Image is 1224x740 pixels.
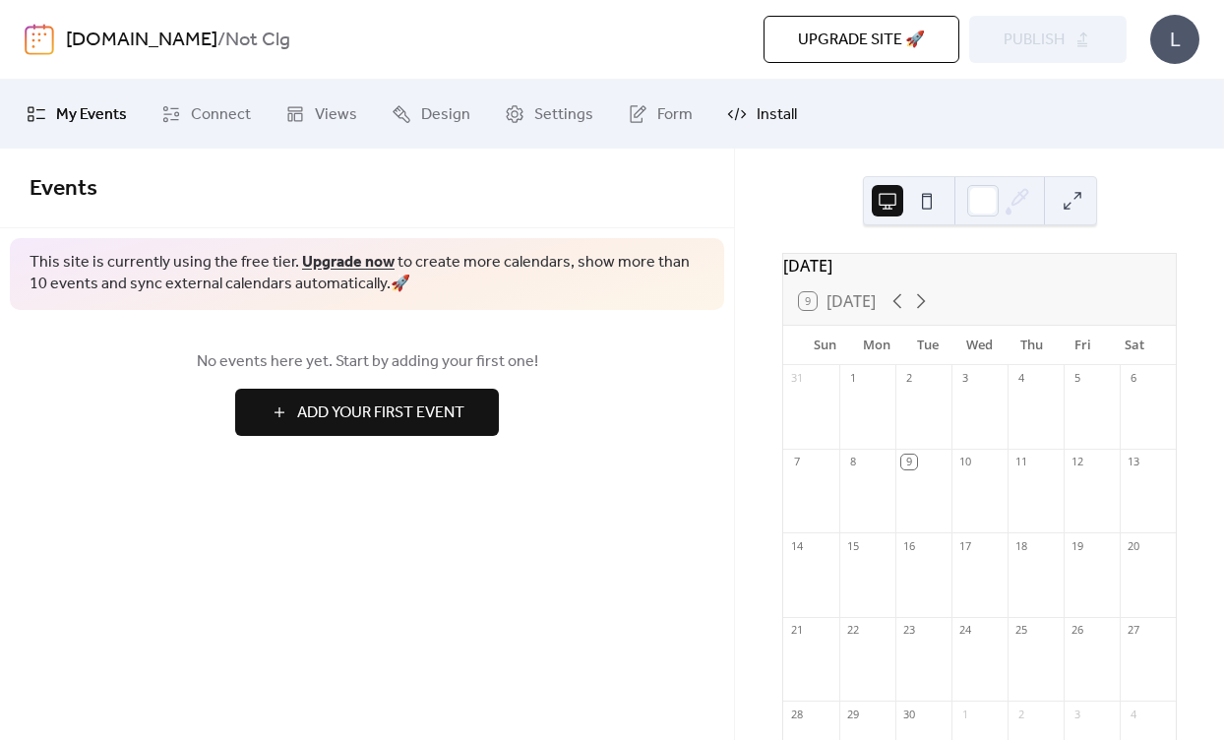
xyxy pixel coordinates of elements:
[1126,371,1140,386] div: 6
[12,88,142,141] a: My Events
[1126,455,1140,469] div: 13
[798,29,925,52] span: Upgrade site 🚀
[534,103,593,127] span: Settings
[845,707,860,721] div: 29
[957,623,972,638] div: 24
[1070,707,1084,721] div: 3
[789,538,804,553] div: 14
[1070,455,1084,469] div: 12
[225,22,290,59] b: Not Clg
[799,326,850,365] div: Sun
[30,252,704,296] span: This site is currently using the free tier. to create more calendars, show more than 10 events an...
[315,103,357,127] span: Views
[789,623,804,638] div: 21
[30,167,97,211] span: Events
[421,103,470,127] span: Design
[297,401,464,425] span: Add Your First Event
[1057,326,1108,365] div: Fri
[901,371,916,386] div: 2
[1070,371,1084,386] div: 5
[377,88,485,141] a: Design
[757,103,797,127] span: Install
[845,371,860,386] div: 1
[957,455,972,469] div: 10
[1070,538,1084,553] div: 19
[901,623,916,638] div: 23
[657,103,693,127] span: Form
[147,88,266,141] a: Connect
[957,538,972,553] div: 17
[1013,371,1028,386] div: 4
[851,326,902,365] div: Mon
[902,326,953,365] div: Tue
[901,538,916,553] div: 16
[789,707,804,721] div: 28
[957,707,972,721] div: 1
[957,371,972,386] div: 3
[30,350,704,374] span: No events here yet. Start by adding your first one!
[845,623,860,638] div: 22
[764,16,959,63] button: Upgrade site 🚀
[191,103,251,127] span: Connect
[30,389,704,436] a: Add Your First Event
[954,326,1006,365] div: Wed
[217,22,225,59] b: /
[783,254,1176,277] div: [DATE]
[901,707,916,721] div: 30
[1126,707,1140,721] div: 4
[1013,707,1028,721] div: 2
[490,88,608,141] a: Settings
[901,455,916,469] div: 9
[1126,623,1140,638] div: 27
[613,88,707,141] a: Form
[845,455,860,469] div: 8
[56,103,127,127] span: My Events
[1013,623,1028,638] div: 25
[235,389,499,436] button: Add Your First Event
[712,88,812,141] a: Install
[1006,326,1057,365] div: Thu
[1013,538,1028,553] div: 18
[789,455,804,469] div: 7
[1150,15,1199,64] div: L
[66,22,217,59] a: [DOMAIN_NAME]
[271,88,372,141] a: Views
[1013,455,1028,469] div: 11
[25,24,54,55] img: logo
[1126,538,1140,553] div: 20
[1109,326,1160,365] div: Sat
[1070,623,1084,638] div: 26
[302,247,395,277] a: Upgrade now
[789,371,804,386] div: 31
[845,538,860,553] div: 15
